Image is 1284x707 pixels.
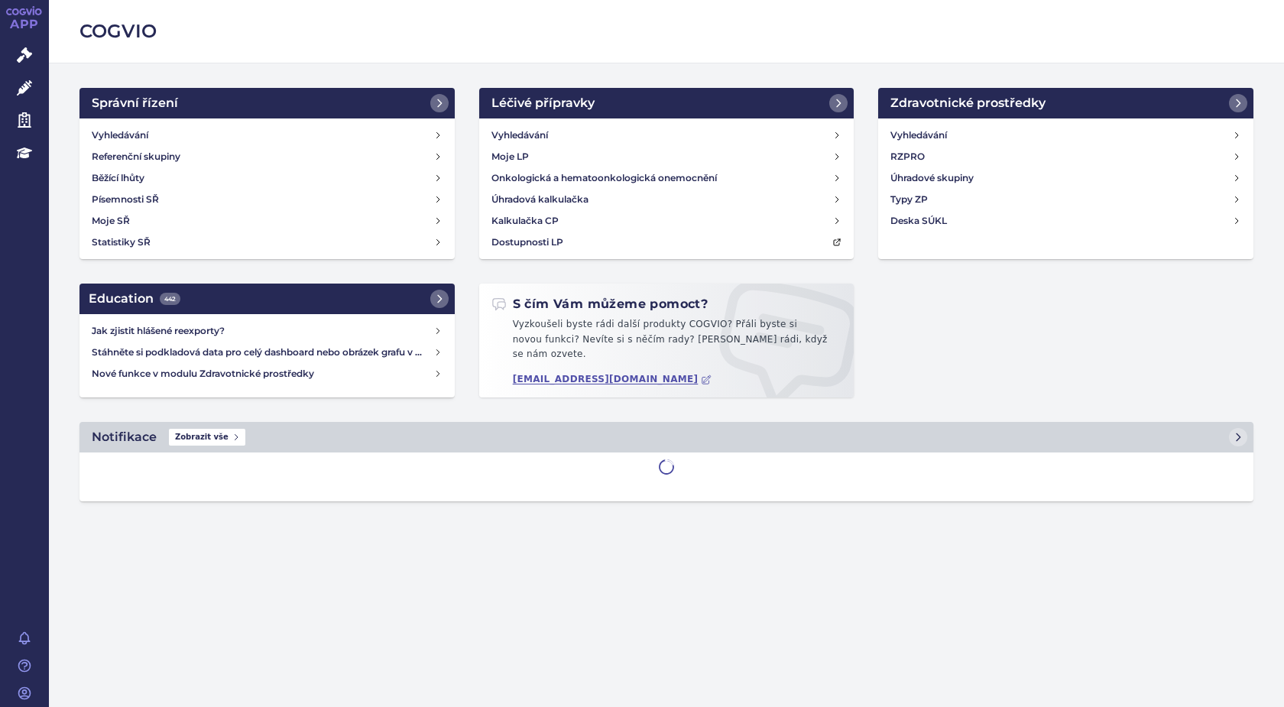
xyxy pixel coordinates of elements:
a: Léčivé přípravky [479,88,854,118]
a: Referenční skupiny [86,146,449,167]
h4: Nové funkce v modulu Zdravotnické prostředky [92,366,433,381]
a: Vyhledávání [485,125,848,146]
h2: Léčivé přípravky [491,94,595,112]
a: Moje LP [485,146,848,167]
a: Stáhněte si podkladová data pro celý dashboard nebo obrázek grafu v COGVIO App modulu Analytics [86,342,449,363]
span: Zobrazit vše [169,429,245,446]
a: NotifikaceZobrazit vše [79,422,1253,452]
h4: Jak zjistit hlášené reexporty? [92,323,433,339]
h2: COGVIO [79,18,1253,44]
h4: Běžící lhůty [92,170,144,186]
h2: Zdravotnické prostředky [890,94,1046,112]
a: Úhradové skupiny [884,167,1247,189]
h4: Úhradová kalkulačka [491,192,588,207]
a: [EMAIL_ADDRESS][DOMAIN_NAME] [513,374,712,385]
a: Běžící lhůty [86,167,449,189]
a: Moje SŘ [86,210,449,232]
a: Typy ZP [884,189,1247,210]
a: Správní řízení [79,88,455,118]
h4: Úhradové skupiny [890,170,974,186]
a: Zdravotnické prostředky [878,88,1253,118]
h4: Vyhledávání [92,128,148,143]
a: Dostupnosti LP [485,232,848,253]
h4: Písemnosti SŘ [92,192,159,207]
a: Kalkulačka CP [485,210,848,232]
h4: Dostupnosti LP [491,235,563,250]
h2: S čím Vám můžeme pomoct? [491,296,708,313]
a: Vyhledávání [884,125,1247,146]
h4: Vyhledávání [890,128,947,143]
h4: Kalkulačka CP [491,213,559,229]
h4: Deska SÚKL [890,213,947,229]
h2: Správní řízení [92,94,178,112]
p: Vyzkoušeli byste rádi další produkty COGVIO? Přáli byste si novou funkci? Nevíte si s něčím rady?... [491,317,842,368]
h4: Onkologická a hematoonkologická onemocnění [491,170,717,186]
a: Education442 [79,284,455,314]
a: Úhradová kalkulačka [485,189,848,210]
h4: Stáhněte si podkladová data pro celý dashboard nebo obrázek grafu v COGVIO App modulu Analytics [92,345,433,360]
h4: Moje LP [491,149,529,164]
a: Nové funkce v modulu Zdravotnické prostředky [86,363,449,384]
a: Písemnosti SŘ [86,189,449,210]
h4: Referenční skupiny [92,149,180,164]
h4: Statistiky SŘ [92,235,151,250]
a: Vyhledávání [86,125,449,146]
h2: Notifikace [92,428,157,446]
h4: RZPRO [890,149,925,164]
h4: Moje SŘ [92,213,130,229]
span: 442 [160,293,180,305]
h4: Vyhledávání [491,128,548,143]
a: Deska SÚKL [884,210,1247,232]
a: Onkologická a hematoonkologická onemocnění [485,167,848,189]
a: RZPRO [884,146,1247,167]
a: Statistiky SŘ [86,232,449,253]
h2: Education [89,290,180,308]
h4: Typy ZP [890,192,928,207]
a: Jak zjistit hlášené reexporty? [86,320,449,342]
